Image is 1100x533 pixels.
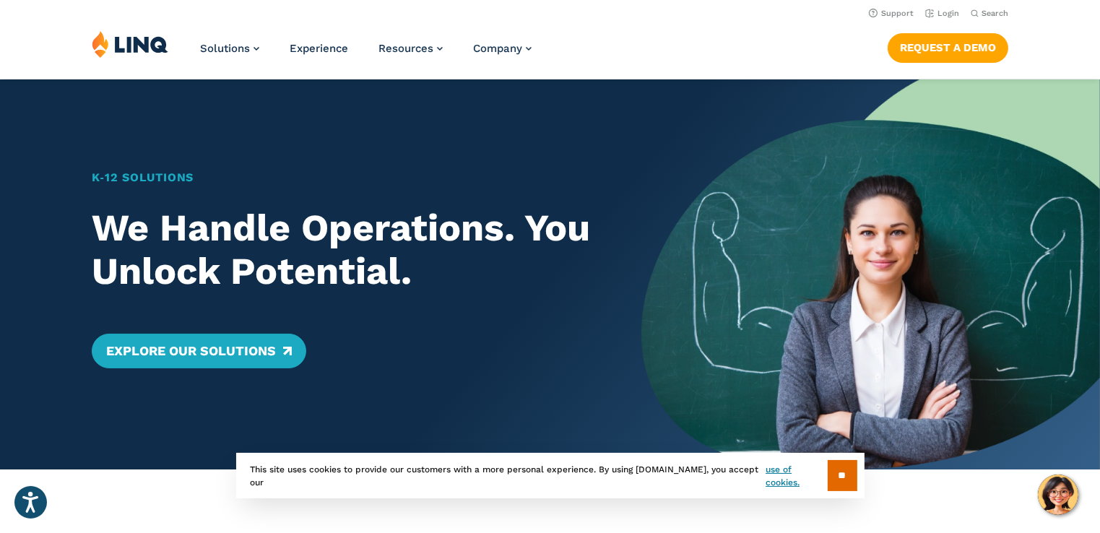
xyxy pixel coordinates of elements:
[92,207,597,293] h2: We Handle Operations. You Unlock Potential.
[378,42,443,55] a: Resources
[888,33,1008,62] a: Request a Demo
[473,42,522,55] span: Company
[869,9,914,18] a: Support
[200,42,250,55] span: Solutions
[92,169,597,186] h1: K‑12 Solutions
[200,30,532,78] nav: Primary Navigation
[971,8,1008,19] button: Open Search Bar
[378,42,433,55] span: Resources
[982,9,1008,18] span: Search
[925,9,959,18] a: Login
[641,79,1100,469] img: Home Banner
[766,463,827,489] a: use of cookies.
[473,42,532,55] a: Company
[200,42,259,55] a: Solutions
[888,30,1008,62] nav: Button Navigation
[1038,474,1078,515] button: Hello, have a question? Let’s chat.
[92,334,306,368] a: Explore Our Solutions
[236,453,865,498] div: This site uses cookies to provide our customers with a more personal experience. By using [DOMAIN...
[92,30,168,58] img: LINQ | K‑12 Software
[290,42,348,55] a: Experience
